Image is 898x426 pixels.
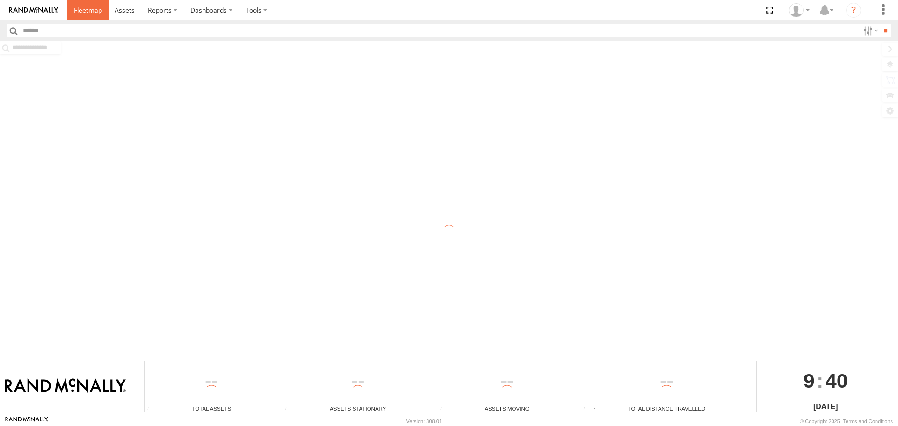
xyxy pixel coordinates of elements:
div: : [757,361,895,401]
div: Assets Stationary [282,404,434,412]
label: Search Filter Options [860,24,880,37]
div: Total Assets [145,404,278,412]
div: [DATE] [757,401,895,412]
i: ? [846,3,861,18]
a: Visit our Website [5,417,48,426]
span: 9 [804,361,815,401]
span: 40 [826,361,848,401]
div: Total distance travelled by all assets within specified date range and applied filters [580,405,594,412]
div: Assets Moving [437,404,577,412]
a: Terms and Conditions [843,419,893,424]
div: Total number of assets current stationary. [282,405,297,412]
div: Total number of Enabled Assets [145,405,159,412]
img: rand-logo.svg [9,7,58,14]
div: Version: 308.01 [406,419,442,424]
div: Total Distance Travelled [580,404,753,412]
div: Kelsey Taylor [786,3,813,17]
div: Total number of assets current in transit. [437,405,451,412]
div: © Copyright 2025 - [800,419,893,424]
img: Rand McNally [5,378,126,394]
